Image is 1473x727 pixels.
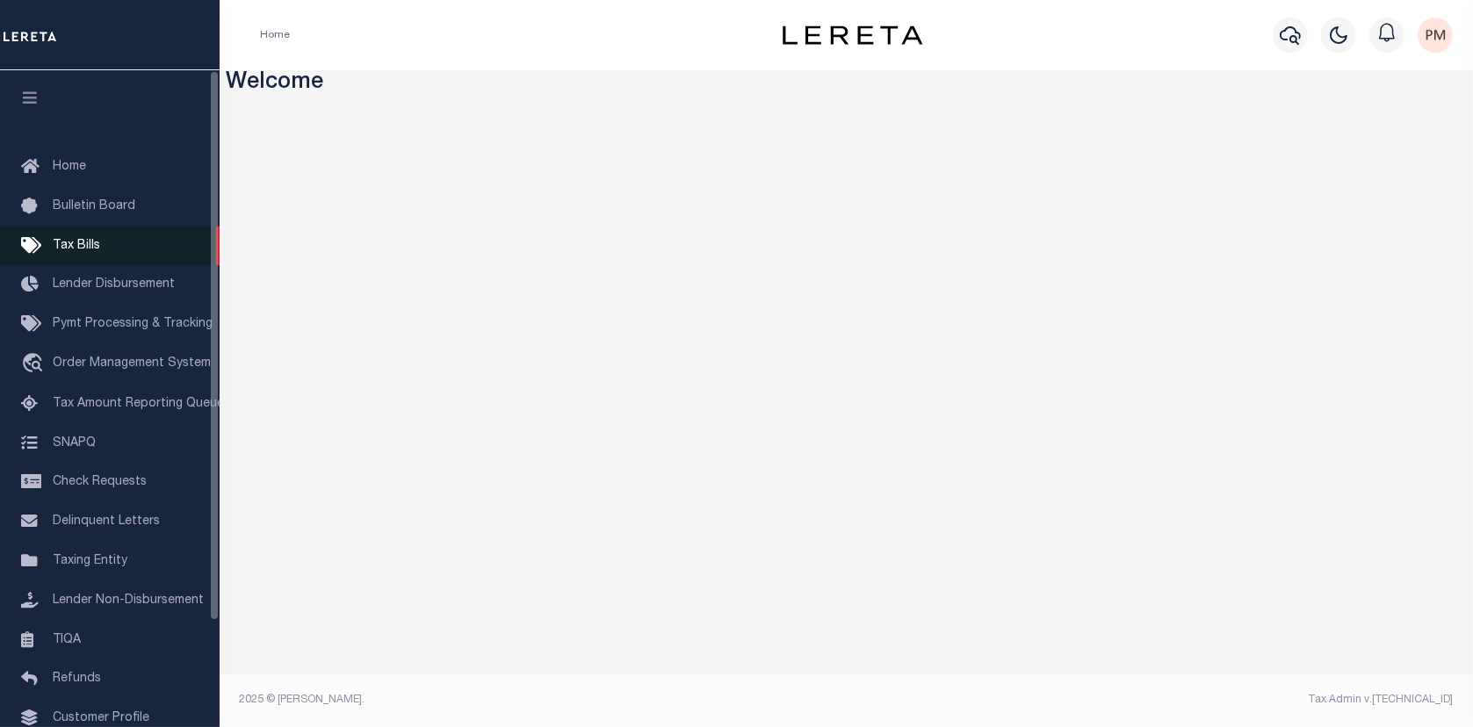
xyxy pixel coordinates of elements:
span: Bulletin Board [53,200,135,212]
span: TIQA [53,633,81,645]
span: Delinquent Letters [53,515,160,528]
i: travel_explore [21,353,49,376]
div: 2025 © [PERSON_NAME]. [227,692,847,708]
span: Pymt Processing & Tracking [53,318,213,330]
div: Tax Admin v.[TECHNICAL_ID] [860,692,1454,708]
span: Check Requests [53,476,147,488]
span: Lender Non-Disbursement [53,594,204,607]
span: Home [53,161,86,173]
span: Order Management System [53,357,211,370]
span: Tax Amount Reporting Queue [53,398,224,410]
span: Tax Bills [53,240,100,252]
h3: Welcome [227,70,1467,97]
img: logo-dark.svg [783,25,923,45]
span: SNAPQ [53,436,96,449]
span: Refunds [53,673,101,685]
span: Taxing Entity [53,555,127,567]
span: Lender Disbursement [53,278,175,291]
li: Home [260,27,290,43]
span: Customer Profile [53,712,149,724]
